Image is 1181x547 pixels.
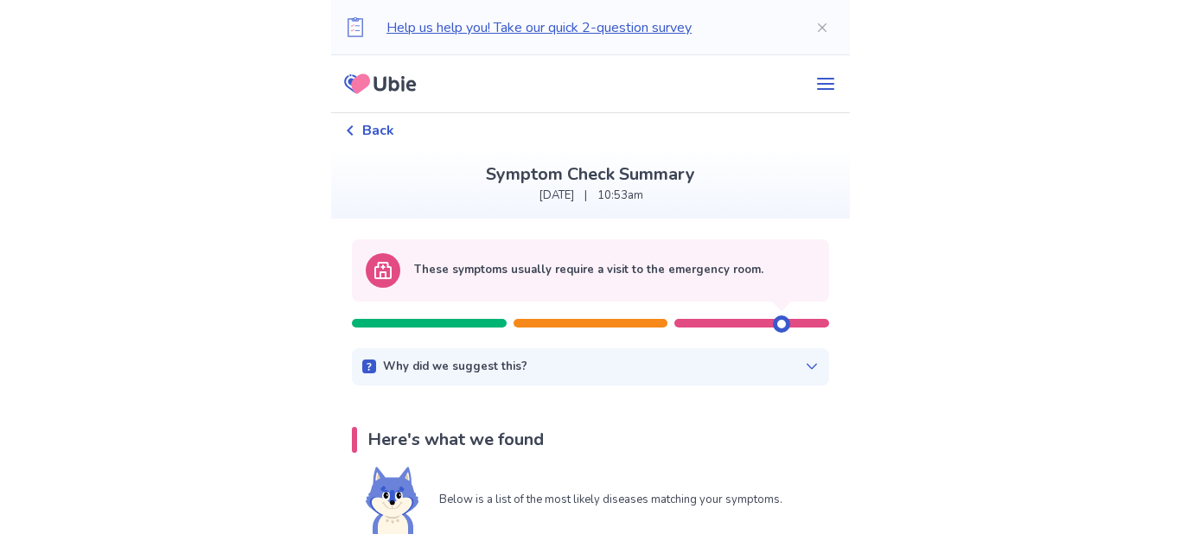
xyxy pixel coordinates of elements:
[584,188,587,205] p: |
[386,17,788,38] p: Help us help you! Take our quick 2-question survey
[597,188,643,205] p: 10:53am
[366,467,418,534] img: Shiba
[439,492,782,509] p: Below is a list of the most likely diseases matching your symptoms.
[414,262,763,279] p: These symptoms usually require a visit to the emergency room.
[539,188,574,205] p: [DATE]
[345,162,836,188] p: Symptom Check Summary
[362,120,394,141] span: Back
[383,359,527,376] p: Why did we suggest this?
[367,427,544,453] p: Here's what we found
[801,67,850,101] button: menu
